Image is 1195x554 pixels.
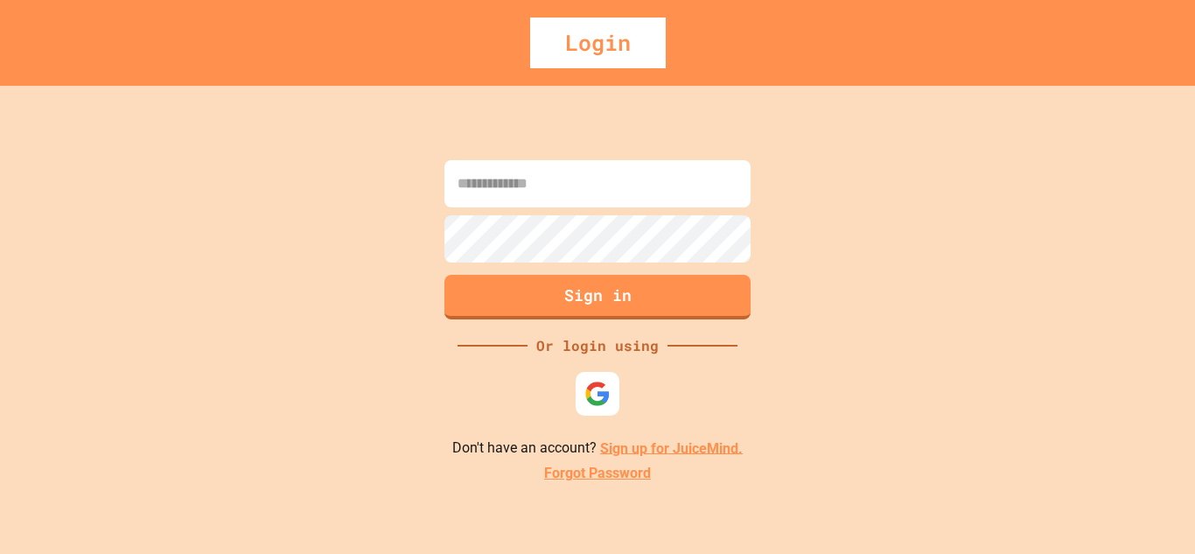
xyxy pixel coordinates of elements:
p: Don't have an account? [452,438,743,459]
div: Login [530,18,666,68]
a: Forgot Password [544,463,651,484]
div: Or login using [528,335,667,356]
a: Sign up for JuiceMind. [600,439,743,456]
button: Sign in [444,275,751,319]
img: google-icon.svg [584,381,611,407]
